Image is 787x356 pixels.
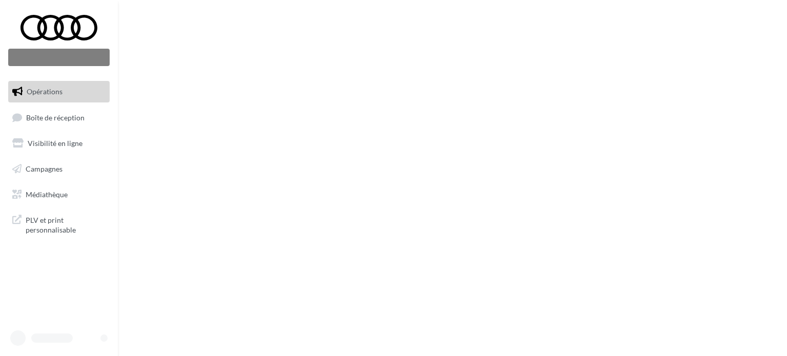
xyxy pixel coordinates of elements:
[26,113,85,121] span: Boîte de réception
[6,107,112,129] a: Boîte de réception
[6,81,112,102] a: Opérations
[6,209,112,239] a: PLV et print personnalisable
[26,213,106,235] span: PLV et print personnalisable
[28,139,82,148] span: Visibilité en ligne
[27,87,63,96] span: Opérations
[26,190,68,198] span: Médiathèque
[8,49,110,66] div: Nouvelle campagne
[6,184,112,205] a: Médiathèque
[26,164,63,173] span: Campagnes
[6,158,112,180] a: Campagnes
[6,133,112,154] a: Visibilité en ligne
